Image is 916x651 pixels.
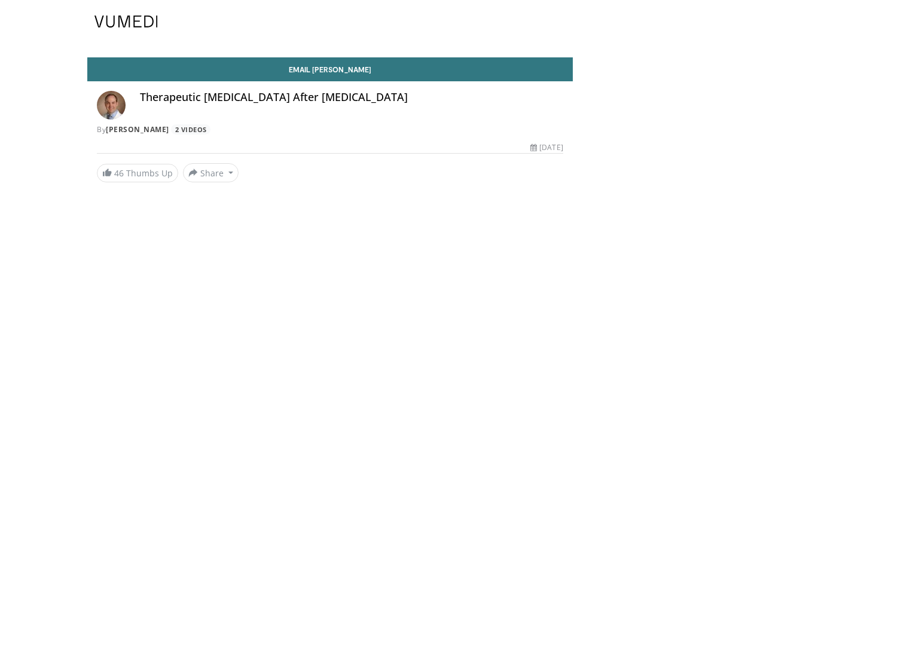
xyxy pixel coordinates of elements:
[171,124,210,135] a: 2 Videos
[140,91,563,104] h4: Therapeutic [MEDICAL_DATA] After [MEDICAL_DATA]
[183,163,239,182] button: Share
[530,142,563,153] div: [DATE]
[97,164,178,182] a: 46 Thumbs Up
[106,124,169,135] a: [PERSON_NAME]
[87,57,573,81] a: Email [PERSON_NAME]
[97,91,126,120] img: Avatar
[94,16,158,27] img: VuMedi Logo
[114,167,124,179] span: 46
[97,124,563,135] div: By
